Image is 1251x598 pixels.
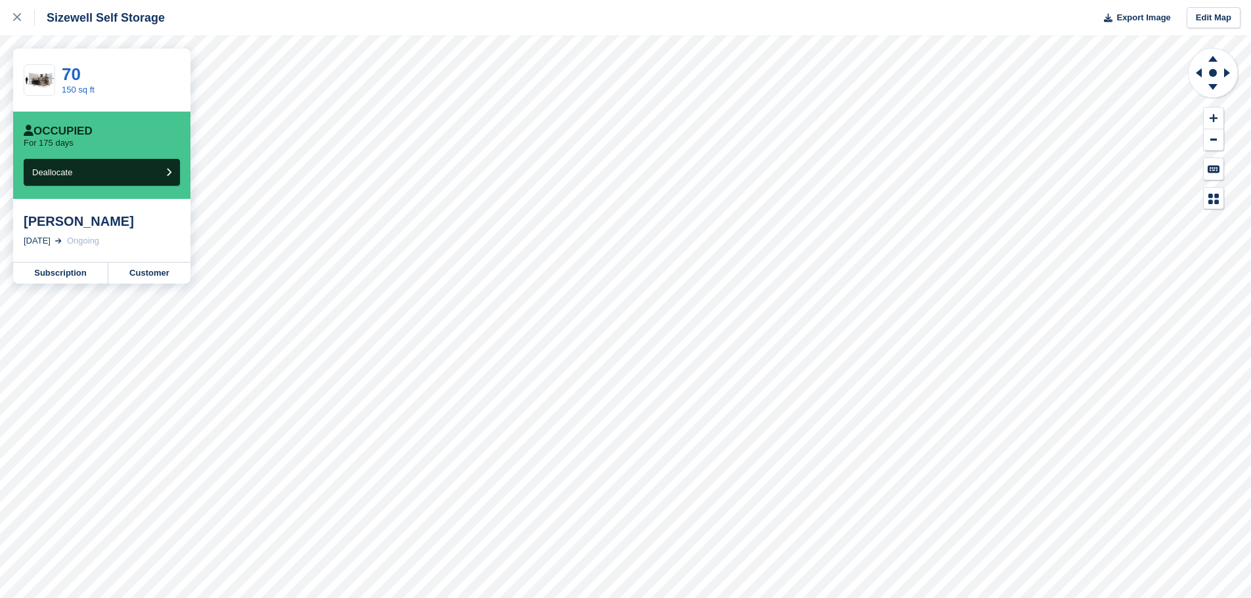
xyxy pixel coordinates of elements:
[24,125,93,138] div: Occupied
[24,69,55,92] img: 150.jpg
[24,138,74,148] p: For 175 days
[108,263,190,284] a: Customer
[1116,11,1170,24] span: Export Image
[1204,158,1223,180] button: Keyboard Shortcuts
[62,85,95,95] a: 150 sq ft
[1204,188,1223,209] button: Map Legend
[24,159,180,186] button: Deallocate
[35,10,165,26] div: Sizewell Self Storage
[24,213,180,229] div: [PERSON_NAME]
[1096,7,1171,29] button: Export Image
[1204,108,1223,129] button: Zoom In
[1204,129,1223,151] button: Zoom Out
[32,167,72,177] span: Deallocate
[67,234,99,247] div: Ongoing
[13,263,108,284] a: Subscription
[1187,7,1240,29] a: Edit Map
[55,238,62,244] img: arrow-right-light-icn-cde0832a797a2874e46488d9cf13f60e5c3a73dbe684e267c42b8395dfbc2abf.svg
[24,234,51,247] div: [DATE]
[62,64,81,84] a: 70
